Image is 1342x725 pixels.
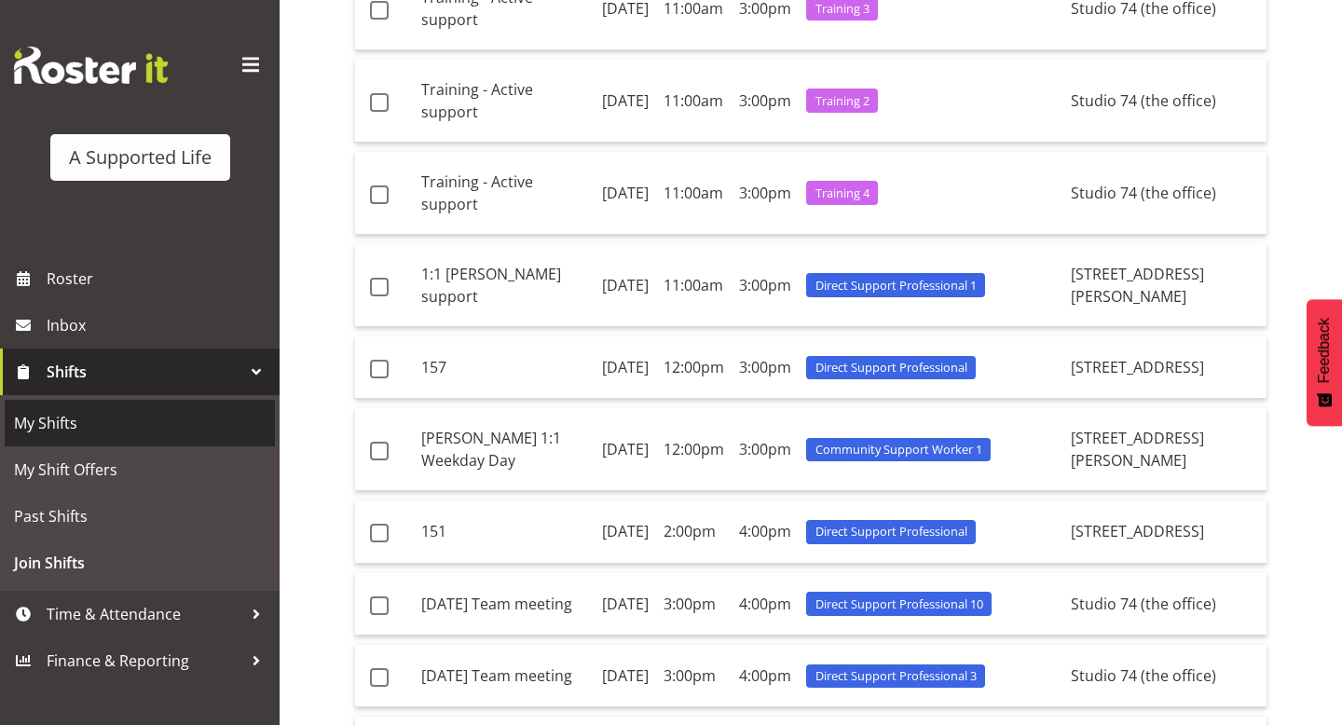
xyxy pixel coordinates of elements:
[14,47,168,84] img: Rosterit website logo
[47,311,270,339] span: Inbox
[1063,336,1267,399] td: [STREET_ADDRESS]
[595,60,656,143] td: [DATE]
[656,408,732,491] td: 12:00pm
[14,456,266,484] span: My Shift Offers
[414,500,595,563] td: 151
[732,645,799,707] td: 4:00pm
[1063,244,1267,327] td: [STREET_ADDRESS][PERSON_NAME]
[595,573,656,636] td: [DATE]
[1316,318,1333,383] span: Feedback
[414,573,595,636] td: [DATE] Team meeting
[732,408,799,491] td: 3:00pm
[47,647,242,675] span: Finance & Reporting
[656,244,732,327] td: 11:00am
[732,336,799,399] td: 3:00pm
[14,409,266,437] span: My Shifts
[47,358,242,386] span: Shifts
[1063,60,1267,143] td: Studio 74 (the office)
[5,400,275,446] a: My Shifts
[1063,573,1267,636] td: Studio 74 (the office)
[656,645,732,707] td: 3:00pm
[595,645,656,707] td: [DATE]
[656,500,732,563] td: 2:00pm
[414,152,595,235] td: Training - Active support
[595,408,656,491] td: [DATE]
[732,152,799,235] td: 3:00pm
[656,60,732,143] td: 11:00am
[47,600,242,628] span: Time & Attendance
[732,573,799,636] td: 4:00pm
[5,446,275,493] a: My Shift Offers
[815,595,983,613] span: Direct Support Professional 10
[1063,408,1267,491] td: [STREET_ADDRESS][PERSON_NAME]
[815,277,977,294] span: Direct Support Professional 1
[595,336,656,399] td: [DATE]
[595,152,656,235] td: [DATE]
[815,523,967,540] span: Direct Support Professional
[1063,152,1267,235] td: Studio 74 (the office)
[414,645,595,707] td: [DATE] Team meeting
[69,144,212,171] div: A Supported Life
[656,573,732,636] td: 3:00pm
[414,244,595,327] td: 1:1 [PERSON_NAME] support
[815,185,870,202] span: Training 4
[815,92,870,110] span: Training 2
[732,500,799,563] td: 4:00pm
[595,244,656,327] td: [DATE]
[732,60,799,143] td: 3:00pm
[414,408,595,491] td: [PERSON_NAME] 1:1 Weekday Day
[595,500,656,563] td: [DATE]
[732,244,799,327] td: 3:00pm
[47,265,270,293] span: Roster
[1063,645,1267,707] td: Studio 74 (the office)
[656,152,732,235] td: 11:00am
[815,667,977,685] span: Direct Support Professional 3
[414,60,595,143] td: Training - Active support
[414,336,595,399] td: 157
[14,502,266,530] span: Past Shifts
[1063,500,1267,563] td: [STREET_ADDRESS]
[5,540,275,586] a: Join Shifts
[1307,299,1342,426] button: Feedback - Show survey
[5,493,275,540] a: Past Shifts
[656,336,732,399] td: 12:00pm
[14,549,266,577] span: Join Shifts
[815,359,967,376] span: Direct Support Professional
[815,441,982,458] span: Community Support Worker 1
